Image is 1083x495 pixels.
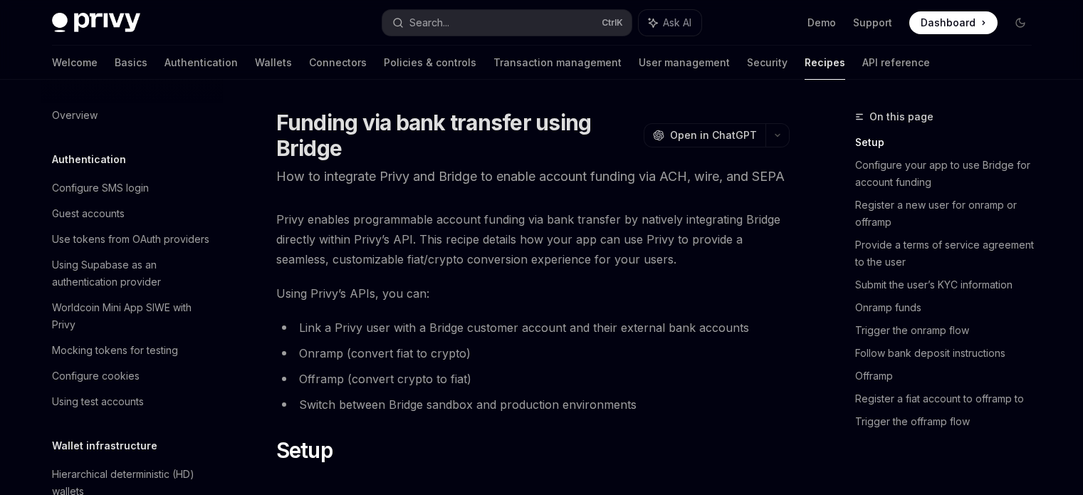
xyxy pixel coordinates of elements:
[41,389,223,415] a: Using test accounts
[41,175,223,201] a: Configure SMS login
[855,387,1043,410] a: Register a fiat account to offramp to
[41,295,223,338] a: Worldcoin Mini App SIWE with Privy
[869,108,933,125] span: On this page
[639,10,701,36] button: Ask AI
[52,342,178,359] div: Mocking tokens for testing
[276,343,790,363] li: Onramp (convert fiat to crypto)
[276,318,790,338] li: Link a Privy user with a Bridge customer account and their external bank accounts
[384,46,476,80] a: Policies & controls
[663,16,691,30] span: Ask AI
[855,296,1043,319] a: Onramp funds
[276,395,790,415] li: Switch between Bridge sandbox and production environments
[52,393,144,410] div: Using test accounts
[52,205,125,222] div: Guest accounts
[855,273,1043,296] a: Submit the user’s KYC information
[644,123,765,147] button: Open in ChatGPT
[164,46,238,80] a: Authentication
[855,342,1043,365] a: Follow bank deposit instructions
[807,16,836,30] a: Demo
[276,283,790,303] span: Using Privy’s APIs, you can:
[855,131,1043,154] a: Setup
[909,11,998,34] a: Dashboard
[41,103,223,128] a: Overview
[670,128,757,142] span: Open in ChatGPT
[276,209,790,269] span: Privy enables programmable account funding via bank transfer by natively integrating Bridge direc...
[853,16,892,30] a: Support
[41,363,223,389] a: Configure cookies
[52,107,98,124] div: Overview
[52,368,140,385] div: Configure cookies
[52,13,140,33] img: dark logo
[602,17,623,28] span: Ctrl K
[855,365,1043,387] a: Offramp
[382,10,632,36] button: Search...CtrlK
[862,46,930,80] a: API reference
[276,110,638,161] h1: Funding via bank transfer using Bridge
[255,46,292,80] a: Wallets
[855,319,1043,342] a: Trigger the onramp flow
[747,46,788,80] a: Security
[52,299,214,333] div: Worldcoin Mini App SIWE with Privy
[52,231,209,248] div: Use tokens from OAuth providers
[52,256,214,291] div: Using Supabase as an authentication provider
[115,46,147,80] a: Basics
[639,46,730,80] a: User management
[409,14,449,31] div: Search...
[52,46,98,80] a: Welcome
[276,167,790,187] p: How to integrate Privy and Bridge to enable account funding via ACH, wire, and SEPA
[41,201,223,226] a: Guest accounts
[1009,11,1032,34] button: Toggle dark mode
[41,252,223,295] a: Using Supabase as an authentication provider
[52,151,126,168] h5: Authentication
[309,46,367,80] a: Connectors
[855,194,1043,234] a: Register a new user for onramp or offramp
[855,234,1043,273] a: Provide a terms of service agreement to the user
[921,16,975,30] span: Dashboard
[493,46,622,80] a: Transaction management
[855,154,1043,194] a: Configure your app to use Bridge for account funding
[855,410,1043,433] a: Trigger the offramp flow
[276,369,790,389] li: Offramp (convert crypto to fiat)
[52,179,149,197] div: Configure SMS login
[52,437,157,454] h5: Wallet infrastructure
[805,46,845,80] a: Recipes
[41,338,223,363] a: Mocking tokens for testing
[276,437,333,463] span: Setup
[41,226,223,252] a: Use tokens from OAuth providers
